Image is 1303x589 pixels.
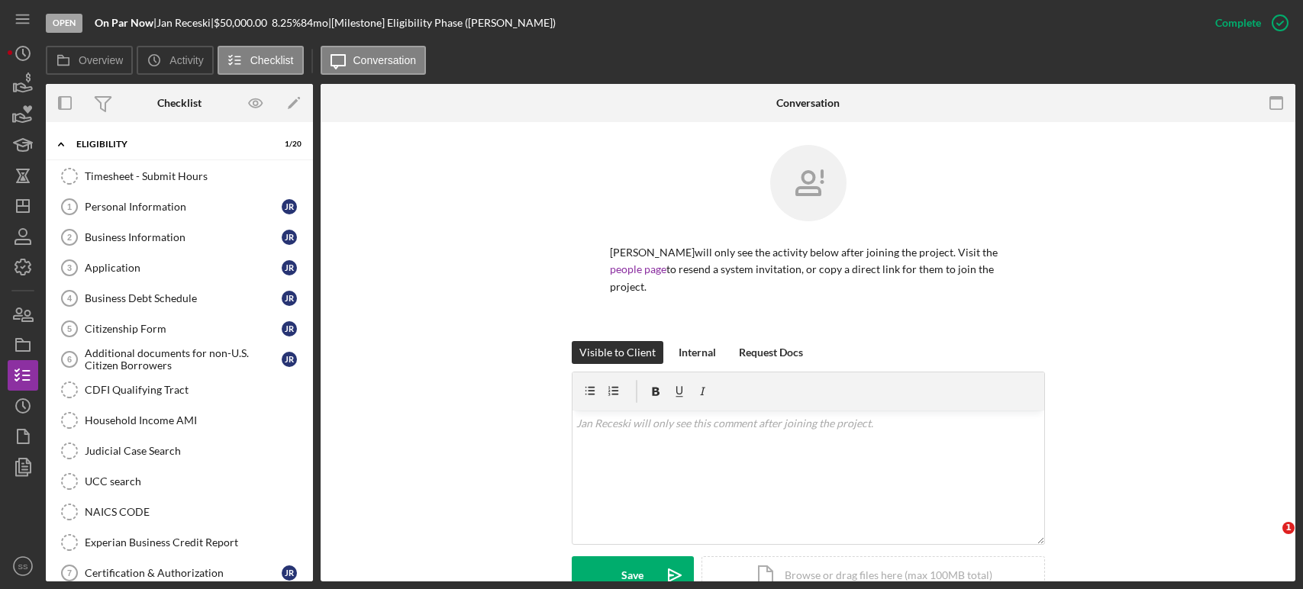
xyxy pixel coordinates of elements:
button: Request Docs [731,341,811,364]
tspan: 3 [67,263,72,272]
div: Additional documents for non-U.S. Citizen Borrowers [85,347,282,372]
div: Eligibility [76,140,263,149]
div: Timesheet - Submit Hours [85,170,305,182]
div: | [95,17,156,29]
div: Internal [679,341,716,364]
div: J R [282,291,297,306]
a: 5Citizenship FormJR [53,314,305,344]
a: 2Business InformationJR [53,222,305,253]
button: Visible to Client [572,341,663,364]
a: 3ApplicationJR [53,253,305,283]
a: Household Income AMI [53,405,305,436]
tspan: 6 [67,355,72,364]
div: Checklist [157,97,202,109]
div: $50,000.00 [214,17,272,29]
div: Judicial Case Search [85,445,305,457]
div: Conversation [776,97,840,109]
tspan: 7 [67,568,72,578]
div: CDFI Qualifying Tract [85,384,305,396]
div: 1 / 20 [274,140,302,149]
div: Complete [1215,8,1261,38]
button: Internal [671,341,724,364]
b: On Par Now [95,16,153,29]
span: 1 [1282,522,1295,534]
p: [PERSON_NAME] will only see the activity below after joining the project. Visit the to resend a s... [610,244,1007,295]
button: Overview [46,46,133,75]
a: NAICS CODE [53,497,305,527]
label: Activity [169,54,203,66]
label: Overview [79,54,123,66]
div: UCC search [85,475,305,488]
tspan: 2 [67,233,72,242]
div: | [Milestone] Eligibility Phase ([PERSON_NAME]) [328,17,556,29]
tspan: 4 [67,294,73,303]
div: 8.25 % [272,17,301,29]
div: 84 mo [301,17,328,29]
div: J R [282,321,297,336]
div: Visible to Client [579,341,656,364]
button: Conversation [321,46,427,75]
div: Household Income AMI [85,414,305,426]
a: 1Personal InformationJR [53,192,305,222]
iframe: Intercom live chat [1251,522,1288,558]
div: J R [282,352,297,367]
div: J R [282,230,297,245]
label: Conversation [353,54,417,66]
button: SS [8,551,38,581]
a: Judicial Case Search [53,436,305,466]
div: Business Information [85,231,282,243]
a: Experian Business Credit Report [53,527,305,558]
div: J R [282,260,297,275]
div: Citizenship Form [85,323,282,335]
tspan: 5 [67,324,72,333]
button: Activity [137,46,213,75]
div: J R [282,199,297,214]
a: Timesheet - Submit Hours [53,161,305,192]
div: Business Debt Schedule [85,292,282,304]
a: 6Additional documents for non-U.S. Citizen BorrowersJR [53,344,305,375]
button: Checklist [218,46,304,75]
div: Experian Business Credit Report [85,536,305,549]
a: 7Certification & AuthorizationJR [53,558,305,588]
text: SS [18,562,28,571]
a: CDFI Qualifying Tract [53,375,305,405]
a: UCC search [53,466,305,497]
button: Complete [1200,8,1295,38]
a: 4Business Debt ScheduleJR [53,283,305,314]
div: Open [46,14,82,33]
div: Certification & Authorization [85,567,282,579]
a: people page [610,262,666,275]
div: Application [85,262,282,274]
div: Request Docs [739,341,803,364]
div: J R [282,565,297,581]
div: Jan Receski | [156,17,214,29]
div: NAICS CODE [85,506,305,518]
tspan: 1 [67,202,72,211]
div: Personal Information [85,201,282,213]
label: Checklist [250,54,294,66]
